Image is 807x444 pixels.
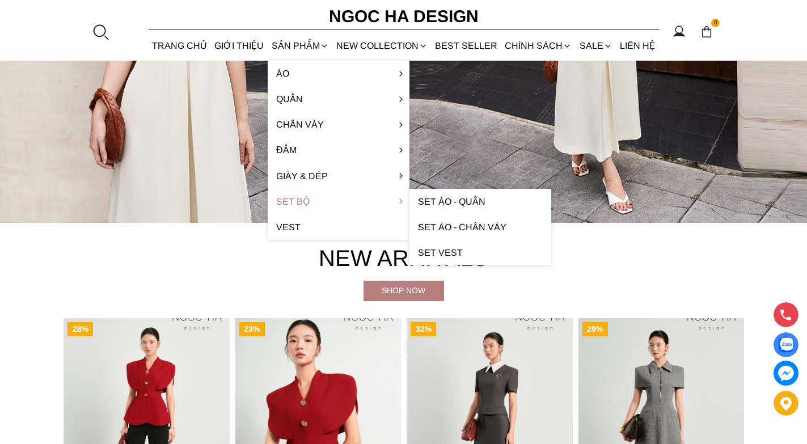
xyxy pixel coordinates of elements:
[409,189,551,214] a: Set Áo - Quần
[268,112,409,137] a: Chân váy
[268,137,409,163] a: Đầm
[319,3,489,30] a: Ngoc Ha Design
[268,163,409,189] a: Giày & Dép
[432,31,501,61] a: BEST SELLER
[501,31,576,61] div: Chính sách
[774,361,798,386] a: messenger
[268,31,332,61] div: SẢN PHẨM
[779,338,793,352] img: Display image
[364,284,444,297] div: Shop now
[268,214,409,240] a: Vest
[211,31,268,61] a: GIỚI THIỆU
[332,31,431,61] a: NEW COLLECTION
[576,31,616,61] a: SALE
[616,31,658,61] a: LIÊN HỆ
[711,19,720,28] span: 0
[149,31,211,61] a: TRANG CHỦ
[774,332,798,357] a: Display image
[409,214,551,240] a: Set Áo - Chân váy
[268,86,409,112] a: Quần
[409,240,551,265] a: Set Vest
[268,61,409,86] a: Áo
[268,189,409,214] a: Set Bộ
[364,281,444,301] a: Shop now
[64,240,744,276] h4: New Arrivals
[700,26,713,38] img: img-CART-ICON-ksit0nf1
